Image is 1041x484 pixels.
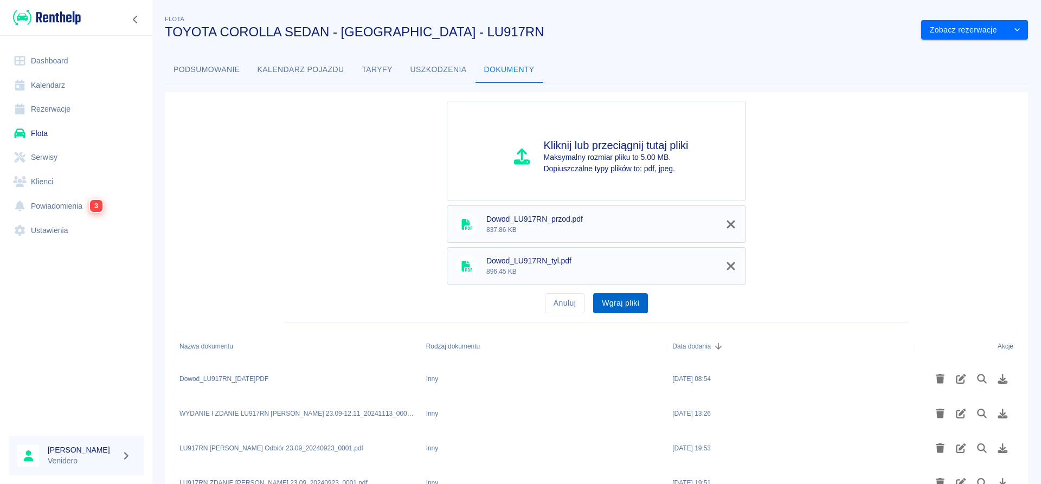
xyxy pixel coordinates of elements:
button: Zobacz rezerwacje [921,20,1006,40]
button: Podgląd pliku [972,370,993,388]
div: Akcje [998,331,1013,362]
h4: Kliknij lub przeciągnij tutaj pliki [544,139,689,152]
button: Edytuj rodzaj dokumentu [950,404,972,423]
div: Dowod_LU917RN_2025-03-24.PDF [179,374,268,384]
button: Usuń plik [930,404,951,423]
div: Nazwa dokumentu [179,331,233,362]
div: Inny [426,443,439,453]
img: Renthelp logo [13,9,81,27]
div: 23 wrz 2024, 19:53 [672,443,711,453]
button: Podgląd pliku [972,404,993,423]
p: Venidero [48,455,117,467]
p: 896.45 KB [486,267,719,276]
a: Kalendarz [9,73,144,98]
div: Akcje [914,331,1019,362]
button: drop-down [1006,20,1028,40]
button: Pobierz plik [992,439,1013,457]
span: 3 [90,200,102,212]
div: Rodzaj dokumentu [426,331,480,362]
div: Inny [426,409,439,418]
button: Usuń z kolejki [718,214,743,235]
a: Ustawienia [9,218,144,243]
div: Nazwa dokumentu [174,331,421,362]
div: Rodzaj dokumentu [421,331,667,362]
button: Usuń z kolejki [718,255,743,277]
button: Kalendarz pojazdu [249,57,353,83]
button: Pobierz plik [992,404,1013,423]
a: Serwisy [9,145,144,170]
div: 24 mar 2025, 08:54 [672,374,711,384]
a: Powiadomienia3 [9,193,144,218]
span: Dowod_LU917RN_przod.pdf [486,214,719,225]
p: Dopiuszczalne typy plików to: pdf, jpeg. [544,163,689,175]
a: Dashboard [9,49,144,73]
button: Podsumowanie [165,57,249,83]
div: 13 lis 2024, 13:26 [672,409,711,418]
button: Uszkodzenia [402,57,475,83]
button: Wgraj pliki [593,293,648,313]
button: Sort [711,339,726,354]
span: Dowod_LU917RN_tyl.pdf [486,255,719,267]
a: Renthelp logo [9,9,81,27]
div: Inny [426,374,439,384]
button: Zwiń nawigację [127,12,144,27]
button: Taryfy [353,57,402,83]
button: Edytuj rodzaj dokumentu [950,439,972,457]
button: Podgląd pliku [972,439,993,457]
p: Maksymalny rozmiar pliku to 5.00 MB. [544,152,689,163]
h6: [PERSON_NAME] [48,444,117,455]
button: Pobierz plik [992,370,1013,388]
h3: TOYOTA COROLLA SEDAN - [GEOGRAPHIC_DATA] - LU917RN [165,24,913,40]
span: Flota [165,16,184,22]
button: Usuń plik [930,370,951,388]
a: Rezerwacje [9,97,144,121]
p: 837.86 KB [486,225,719,235]
div: LU917RN Damian Hajduga Odbiór 23.09_20240923_0001.pdf [179,443,363,453]
div: WYDANIE I ZDANIE LU917RN DAMIAN HAJDUGA 23.09-12.11_20241113_0001.pdf [179,409,415,418]
button: Dokumenty [475,57,543,83]
button: Anuluj [545,293,584,313]
div: Data dodania [672,331,711,362]
a: Flota [9,121,144,146]
a: Klienci [9,170,144,194]
div: Data dodania [667,331,914,362]
button: Edytuj rodzaj dokumentu [950,370,972,388]
button: Usuń plik [930,439,951,457]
